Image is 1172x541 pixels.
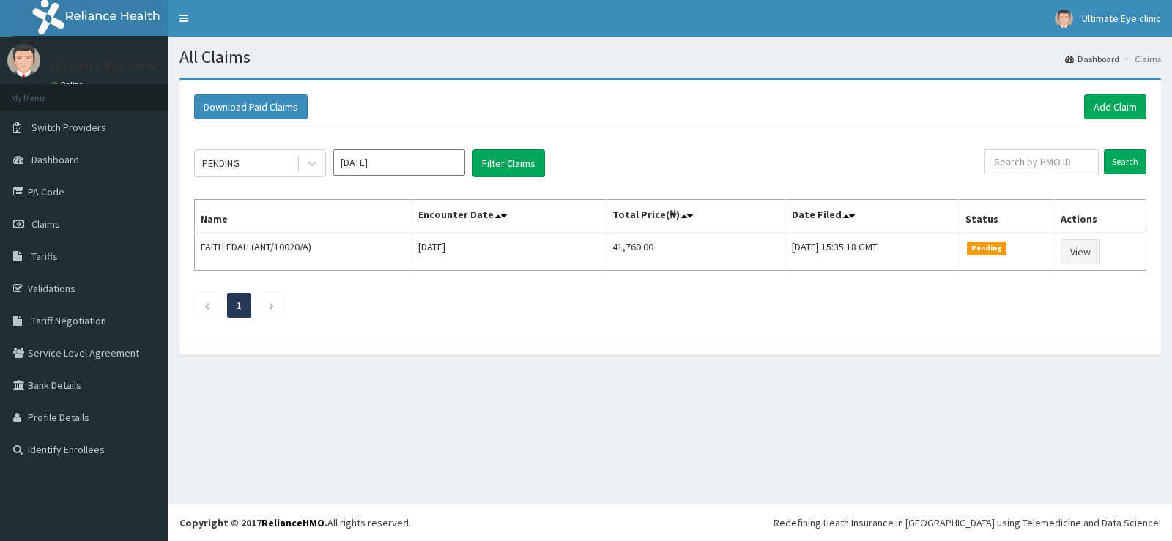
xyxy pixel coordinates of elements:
th: Date Filed [786,200,960,234]
th: Encounter Date [412,200,606,234]
span: Switch Providers [31,121,106,134]
td: 41,760.00 [606,233,785,271]
input: Select Month and Year [333,149,465,176]
span: Dashboard [31,153,79,166]
img: User Image [1055,10,1073,28]
th: Name [195,200,412,234]
h1: All Claims [179,48,1161,67]
span: Ultimate Eye clinic [1082,12,1161,25]
footer: All rights reserved. [168,504,1172,541]
input: Search [1104,149,1146,174]
a: Add Claim [1084,94,1146,119]
strong: Copyright © 2017 . [179,516,327,529]
a: Online [51,80,86,90]
input: Search by HMO ID [984,149,1099,174]
td: [DATE] [412,233,606,271]
span: Tariff Negotiation [31,314,106,327]
a: Next page [268,299,275,312]
button: Filter Claims [472,149,545,177]
span: Tariffs [31,250,58,263]
th: Status [959,200,1054,234]
a: Dashboard [1065,53,1119,65]
th: Total Price(₦) [606,200,785,234]
span: Pending [967,242,1007,255]
p: Ultimate Eye clinic [51,59,158,72]
span: Claims [31,217,60,231]
img: User Image [7,44,40,77]
button: Download Paid Claims [194,94,308,119]
th: Actions [1054,200,1146,234]
a: Previous page [204,299,210,312]
a: View [1061,239,1100,264]
div: PENDING [202,156,240,171]
a: Page 1 is your current page [237,299,242,312]
td: FAITH EDAH (ANT/10020/A) [195,233,412,271]
li: Claims [1121,53,1161,65]
td: [DATE] 15:35:18 GMT [786,233,960,271]
a: RelianceHMO [262,516,324,529]
div: Redefining Heath Insurance in [GEOGRAPHIC_DATA] using Telemedicine and Data Science! [774,515,1161,530]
